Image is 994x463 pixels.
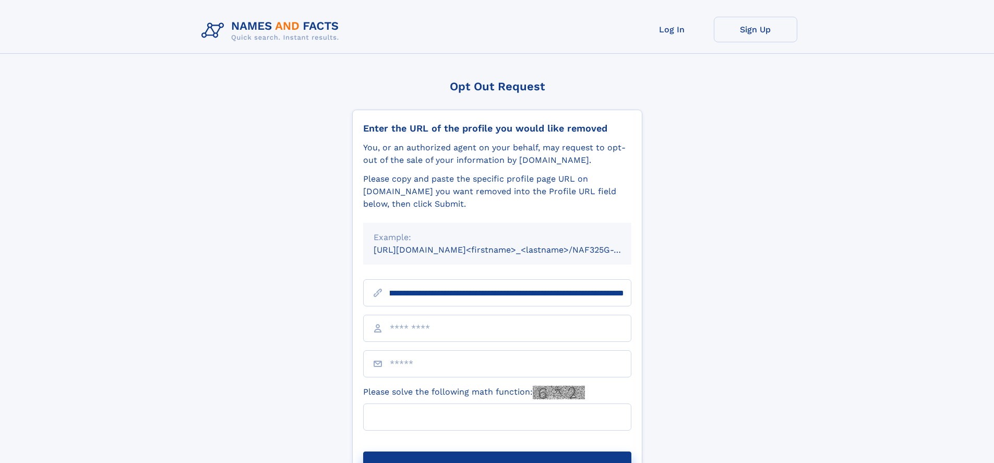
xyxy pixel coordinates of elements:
[363,123,631,134] div: Enter the URL of the profile you would like removed
[374,231,621,244] div: Example:
[363,173,631,210] div: Please copy and paste the specific profile page URL on [DOMAIN_NAME] you want removed into the Pr...
[630,17,714,42] a: Log In
[374,245,651,255] small: [URL][DOMAIN_NAME]<firstname>_<lastname>/NAF325G-xxxxxxxx
[714,17,797,42] a: Sign Up
[352,80,642,93] div: Opt Out Request
[197,17,348,45] img: Logo Names and Facts
[363,141,631,167] div: You, or an authorized agent on your behalf, may request to opt-out of the sale of your informatio...
[363,386,585,399] label: Please solve the following math function:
